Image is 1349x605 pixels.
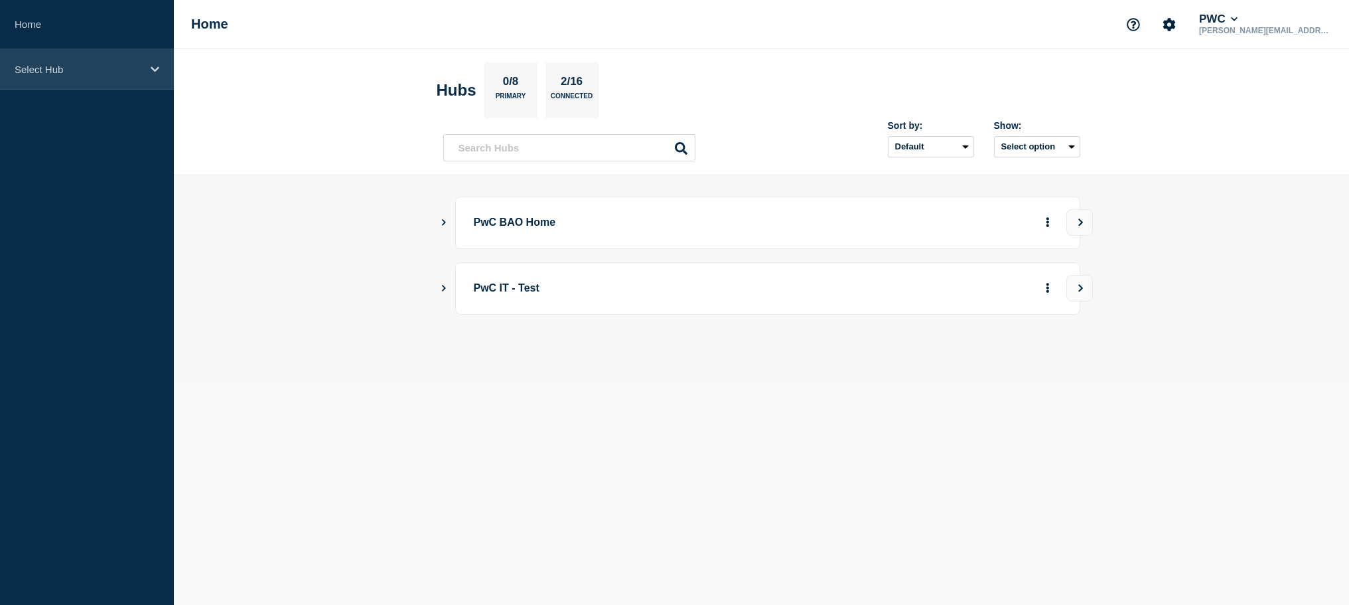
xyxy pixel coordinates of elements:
[474,211,841,235] p: PwC BAO Home
[551,92,593,106] p: Connected
[555,75,587,92] p: 2/16
[437,81,476,100] h2: Hubs
[496,92,526,106] p: Primary
[994,120,1080,131] div: Show:
[191,17,228,32] h1: Home
[1196,26,1334,35] p: [PERSON_NAME][EMAIL_ADDRESS][PERSON_NAME][DOMAIN_NAME]
[1039,276,1056,301] button: More actions
[443,134,695,161] input: Search Hubs
[441,218,447,228] button: Show Connected Hubs
[888,120,974,131] div: Sort by:
[1196,13,1240,26] button: PWC
[1119,11,1147,39] button: Support
[474,276,841,301] p: PwC IT - Test
[994,136,1080,157] button: Select option
[441,284,447,294] button: Show Connected Hubs
[498,75,524,92] p: 0/8
[888,136,974,157] select: Sort by
[1039,211,1056,235] button: More actions
[1066,209,1093,236] button: View
[15,64,142,75] p: Select Hub
[1155,11,1183,39] button: Account settings
[1066,275,1093,302] button: View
